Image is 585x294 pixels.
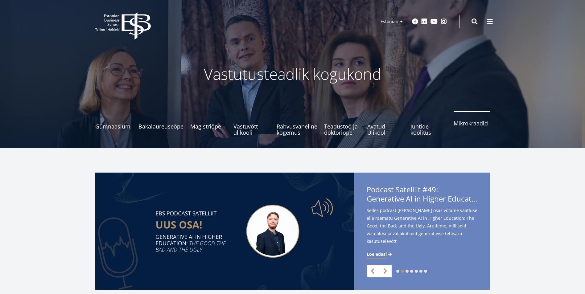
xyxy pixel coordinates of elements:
span: Mikrokraadid [454,120,490,126]
a: Loe edasi [367,251,393,257]
img: satelliit 49 [95,173,354,290]
a: Rahvusvaheline kogemus [277,111,317,136]
span: Selles podcast [PERSON_NAME] osas võtame vaatluse alla raamatu Generative AI in Higher Education:... [367,206,478,255]
a: 6 [419,270,422,273]
p: Vastutusteadlik kogukond [129,65,456,83]
a: Avatud Ülikool [367,111,404,136]
a: Previous [367,265,379,277]
a: Linkedin [421,18,427,25]
span: Bakalaureuseõpe [138,123,183,129]
a: 2 [401,270,404,273]
span: Teadustöö ja doktoriõpe [324,123,360,136]
span: Podcast Satelliit #49: [367,185,478,205]
a: 1 [396,270,399,273]
a: Juhtide koolitus [410,111,447,136]
span: Loe edasi [367,251,387,257]
a: Youtube [431,18,438,25]
span: Juhtide koolitus [410,123,447,136]
a: Facebook [412,18,418,25]
a: Mikrokraadid [454,111,490,136]
a: 4 [410,270,413,273]
a: 5 [415,270,418,273]
a: Next [379,265,392,277]
span: Vastuvõtt ülikooli [233,123,270,136]
a: Vastuvõtt ülikooli [233,111,270,136]
span: Generative AI in Higher Education: The Good, the Bad, and the Ugly [367,194,478,203]
a: Teadustöö ja doktoriõpe [324,111,360,136]
span: Avatud Ülikool [367,123,404,136]
span: Rahvusvaheline kogemus [277,123,317,136]
span: Magistriõpe [190,123,227,129]
span: Gümnaasium [95,123,132,129]
a: 3 [406,270,409,273]
a: 7 [424,270,427,273]
a: Bakalaureuseõpe [138,111,183,136]
a: Instagram [441,18,447,25]
a: Gümnaasium [95,111,132,136]
a: Magistriõpe [190,111,227,136]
